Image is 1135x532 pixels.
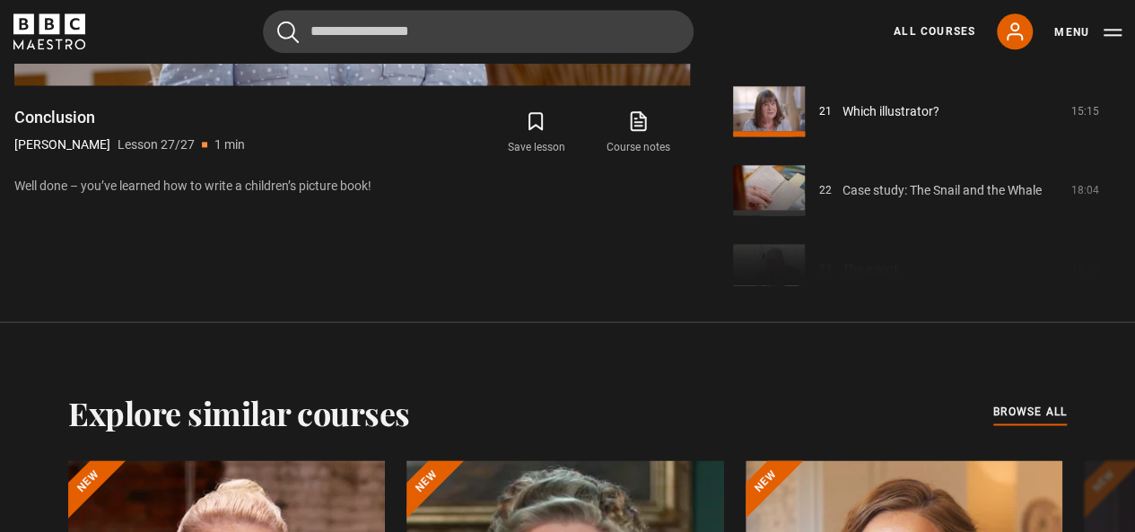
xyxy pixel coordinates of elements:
input: Search [263,10,694,53]
h1: Conclusion [14,107,245,128]
a: browse all [993,403,1067,423]
a: Course notes [588,107,690,159]
h2: Explore similar courses [68,394,410,432]
p: Well done – you’ve learned how to write a children’s picture book! [14,177,690,196]
a: Which illustrator? [843,102,939,121]
button: Save lesson [485,107,587,159]
button: Toggle navigation [1054,23,1122,41]
a: All Courses [894,23,975,39]
button: Submit the search query [277,21,299,43]
p: 1 min [214,135,245,154]
span: browse all [993,403,1067,421]
p: [PERSON_NAME] [14,135,110,154]
p: Lesson 27/27 [118,135,195,154]
svg: BBC Maestro [13,13,85,49]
